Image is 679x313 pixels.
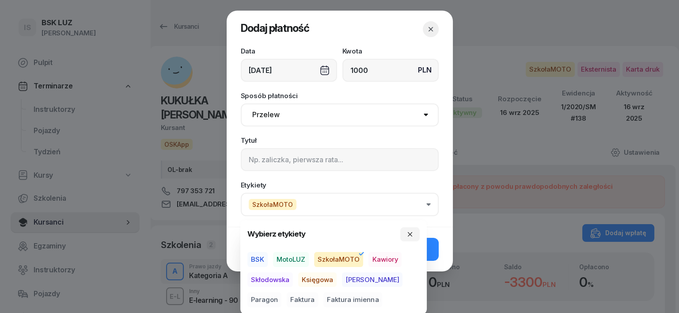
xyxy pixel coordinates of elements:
[241,148,439,171] input: Np. zaliczka, pierwsza rata...
[241,22,309,34] span: Dodaj płatność
[247,229,305,240] h4: Wybierz etykiety
[342,59,439,82] input: 0
[247,252,268,267] button: BSK
[314,252,363,267] button: SzkołaMOTO
[368,252,402,267] button: Kawiory
[342,272,402,287] button: [PERSON_NAME]
[323,293,382,308] button: Faktura imienna
[247,272,293,287] button: Skłodowska
[249,199,296,210] span: SzkołaMOTO
[287,293,318,308] button: Faktura
[298,272,337,287] button: Księgowa
[273,252,309,267] button: MotoLUZ
[241,193,439,216] button: SzkołaMOTO
[247,293,281,308] button: Paragon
